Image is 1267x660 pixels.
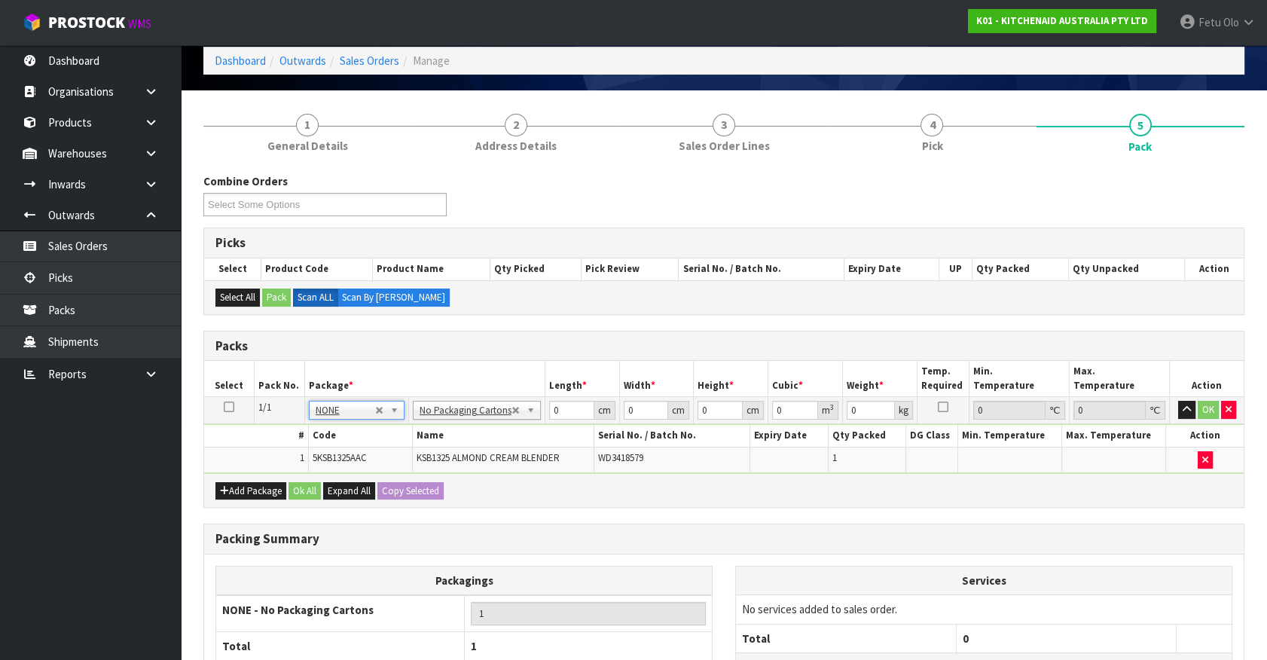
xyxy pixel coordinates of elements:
[818,401,838,420] div: m
[976,14,1148,27] strong: K01 - KITCHENAID AUSTRALIA PTY LTD
[204,361,255,396] th: Select
[279,53,326,68] a: Outwards
[1166,425,1244,447] th: Action
[471,639,477,653] span: 1
[921,138,942,154] span: Pick
[750,425,829,447] th: Expiry Date
[490,258,581,280] th: Qty Picked
[23,13,41,32] img: cube-alt.png
[215,339,1232,353] h3: Packs
[204,258,261,280] th: Select
[289,482,321,500] button: Ok All
[768,361,842,396] th: Cubic
[340,53,399,68] a: Sales Orders
[598,451,643,464] span: WD3418579
[545,361,619,396] th: Length
[1184,258,1244,280] th: Action
[204,425,308,447] th: #
[377,482,444,500] button: Copy Selected
[679,138,770,154] span: Sales Order Lines
[958,425,1062,447] th: Min. Temperature
[736,624,956,652] th: Total
[215,53,266,68] a: Dashboard
[694,361,768,396] th: Height
[736,595,1232,624] td: No services added to sales order.
[505,114,527,136] span: 2
[582,258,679,280] th: Pick Review
[412,425,594,447] th: Name
[215,532,1232,546] h3: Packing Summary
[713,114,735,136] span: 3
[1223,15,1239,29] span: Olo
[1129,114,1152,136] span: 5
[258,401,271,414] span: 1/1
[939,258,972,280] th: UP
[313,451,367,464] span: 5KSB1325AAC
[1170,361,1244,396] th: Action
[969,361,1069,396] th: Min. Temperature
[48,13,125,32] span: ProStock
[417,451,560,464] span: KSB1325 ALMOND CREAM BLENDER
[293,289,338,307] label: Scan ALL
[619,361,693,396] th: Width
[128,17,151,31] small: WMS
[844,258,939,280] th: Expiry Date
[1068,258,1184,280] th: Qty Unpacked
[413,53,450,68] span: Manage
[736,567,1232,595] th: Services
[215,289,260,307] button: Select All
[1198,15,1221,29] span: Fetu
[203,173,288,189] label: Combine Orders
[300,451,304,464] span: 1
[328,484,371,497] span: Expand All
[308,425,412,447] th: Code
[1069,361,1169,396] th: Max. Temperature
[296,114,319,136] span: 1
[215,482,286,500] button: Add Package
[972,258,1068,280] th: Qty Packed
[323,482,375,500] button: Expand All
[906,425,958,447] th: DG Class
[420,402,511,420] span: No Packaging Cartons
[920,114,943,136] span: 4
[215,236,1232,250] h3: Picks
[262,289,291,307] button: Pack
[337,289,450,307] label: Scan By [PERSON_NAME]
[255,361,304,396] th: Pack No.
[261,258,373,280] th: Product Code
[222,603,374,617] strong: NONE - No Packaging Cartons
[895,401,913,420] div: kg
[679,258,844,280] th: Serial No. / Batch No.
[1128,139,1152,154] span: Pack
[216,567,713,596] th: Packagings
[594,401,615,420] div: cm
[372,258,490,280] th: Product Name
[316,402,375,420] span: NONE
[1062,425,1166,447] th: Max. Temperature
[668,401,689,420] div: cm
[475,138,557,154] span: Address Details
[267,138,348,154] span: General Details
[830,402,834,412] sup: 3
[963,631,969,646] span: 0
[842,361,917,396] th: Weight
[968,9,1156,33] a: K01 - KITCHENAID AUSTRALIA PTY LTD
[743,401,764,420] div: cm
[1198,401,1219,419] button: OK
[828,425,906,447] th: Qty Packed
[594,425,750,447] th: Serial No. / Batch No.
[832,451,837,464] span: 1
[1146,401,1165,420] div: ℃
[304,361,545,396] th: Package
[917,361,969,396] th: Temp. Required
[1046,401,1065,420] div: ℃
